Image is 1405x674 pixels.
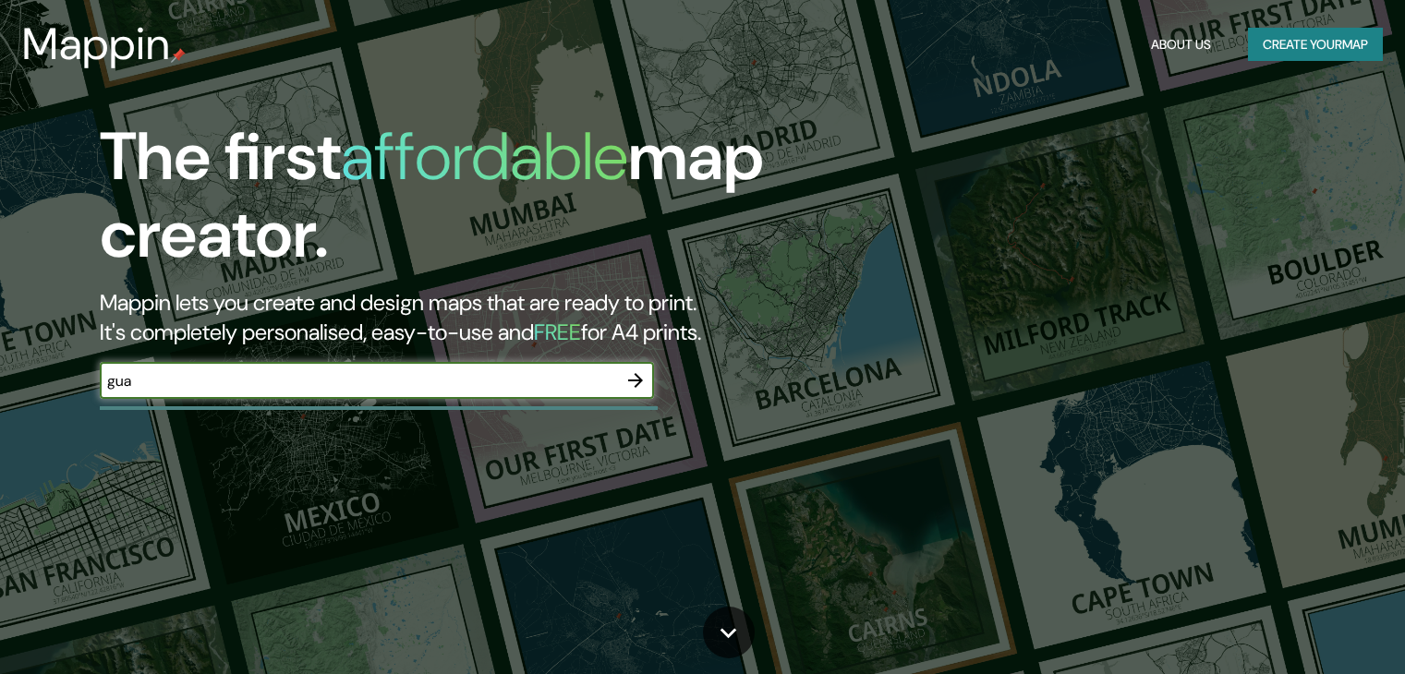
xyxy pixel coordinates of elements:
button: About Us [1144,28,1218,62]
h1: affordable [341,114,628,199]
iframe: Help widget launcher [1241,602,1385,654]
h3: Mappin [22,18,171,70]
h1: The first map creator. [100,118,803,288]
h5: FREE [534,318,581,346]
h2: Mappin lets you create and design maps that are ready to print. It's completely personalised, eas... [100,288,803,347]
img: mappin-pin [171,48,186,63]
button: Create yourmap [1248,28,1383,62]
input: Choose your favourite place [100,370,617,391]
